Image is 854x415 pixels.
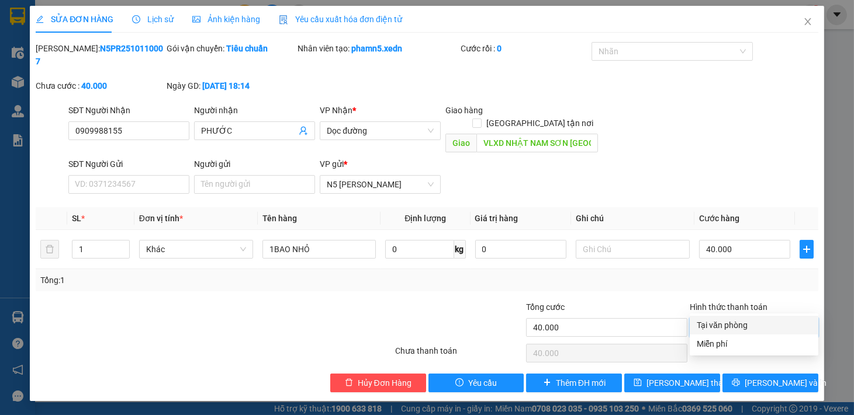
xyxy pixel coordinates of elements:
[72,214,81,223] span: SL
[461,42,589,55] div: Cước rồi :
[36,42,164,68] div: [PERSON_NAME]:
[262,214,297,223] span: Tên hàng
[279,15,288,25] img: icon
[36,15,44,23] span: edit
[40,240,59,259] button: delete
[146,240,246,258] span: Khác
[445,106,483,115] span: Giao hàng
[279,15,402,24] span: Yêu cầu xuất hóa đơn điện tử
[262,240,376,259] input: VD: Bàn, Ghế
[167,42,295,55] div: Gói vận chuyển:
[646,376,740,389] span: [PERSON_NAME] thay đổi
[468,376,497,389] span: Yêu cầu
[330,374,426,392] button: deleteHủy Đơn Hàng
[139,214,183,223] span: Đơn vị tính
[81,81,107,90] b: 40.000
[699,214,739,223] span: Cước hàng
[68,104,189,117] div: SĐT Người Nhận
[722,374,818,392] button: printer[PERSON_NAME] và In
[455,378,464,388] span: exclamation-circle
[36,44,163,66] b: N5PR2510110007
[571,207,694,230] th: Ghi chú
[36,79,164,92] div: Chưa cước :
[482,117,598,130] span: [GEOGRAPHIC_DATA] tận nơi
[526,302,565,312] span: Tổng cước
[345,378,353,388] span: delete
[445,134,476,152] span: Giao
[15,75,51,130] b: Xe Đăng Nhân
[497,44,502,53] b: 0
[791,6,824,39] button: Close
[192,15,260,24] span: Ảnh kiện hàng
[132,15,140,23] span: clock-circle
[526,374,622,392] button: plusThêm ĐH mới
[476,134,598,152] input: Dọc đường
[800,240,814,259] button: plus
[690,302,767,312] label: Hình thức thanh toán
[697,319,811,332] div: Tại văn phòng
[68,158,189,170] div: SĐT Người Gửi
[127,15,155,43] img: logo.jpg
[543,378,551,388] span: plus
[72,17,116,72] b: Gửi khách hàng
[395,344,525,365] div: Chưa thanh toán
[98,55,161,70] li: (c) 2017
[475,214,518,223] span: Giá trị hàng
[745,376,827,389] span: [PERSON_NAME] và In
[803,17,812,26] span: close
[624,374,720,392] button: save[PERSON_NAME] thay đổi
[36,15,113,24] span: SỬA ĐƠN HÀNG
[194,158,315,170] div: Người gửi
[404,214,446,223] span: Định lượng
[428,374,524,392] button: exclamation-circleYêu cầu
[634,378,642,388] span: save
[192,15,200,23] span: picture
[732,378,740,388] span: printer
[194,104,315,117] div: Người nhận
[351,44,402,53] b: phamn5.xedn
[697,337,811,350] div: Miễn phí
[556,376,606,389] span: Thêm ĐH mới
[320,106,352,115] span: VP Nhận
[299,126,308,135] span: user-add
[202,81,250,90] b: [DATE] 18:14
[98,44,161,54] b: [DOMAIN_NAME]
[327,122,434,140] span: Dọc đường
[132,15,174,24] span: Lịch sử
[800,245,813,254] span: plus
[327,176,434,193] span: N5 Phan Rang
[40,274,330,287] div: Tổng: 1
[320,158,441,170] div: VP gửi
[226,44,268,53] b: Tiêu chuẩn
[576,240,690,259] input: Ghi Chú
[454,240,466,259] span: kg
[167,79,295,92] div: Ngày GD:
[358,376,412,389] span: Hủy Đơn Hàng
[298,42,459,55] div: Nhân viên tạo:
